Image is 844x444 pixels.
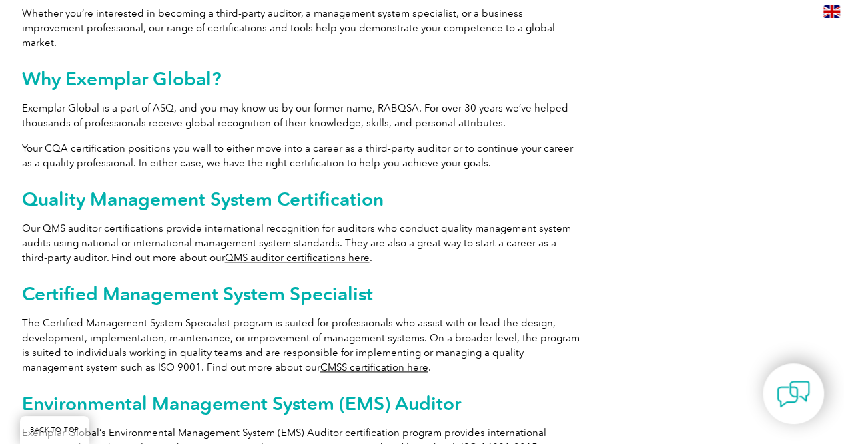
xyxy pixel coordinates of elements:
a: QMS auditor certifications here [225,252,370,264]
h2: Certified Management System Specialist [22,283,582,304]
a: CMSS certification here [320,361,428,373]
p: The Certified Management System Specialist program is suited for professionals who assist with or... [22,316,582,375]
p: Exemplar Global is a part of ASQ, and you may know us by our former name, RABQSA. For over 30 yea... [22,101,582,130]
p: Our QMS auditor certifications provide international recognition for auditors who conduct quality... [22,221,582,265]
h2: Why Exemplar Global? [22,68,582,89]
p: Your CQA certification positions you well to either move into a career as a third-party auditor o... [22,141,582,170]
h2: Quality Management System Certification [22,188,582,210]
img: en [823,5,840,18]
img: contact-chat.png [777,377,810,411]
p: Whether you’re interested in becoming a third-party auditor, a management system specialist, or a... [22,6,582,50]
h2: Environmental Management System (EMS) Auditor [22,393,582,414]
a: BACK TO TOP [20,416,89,444]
